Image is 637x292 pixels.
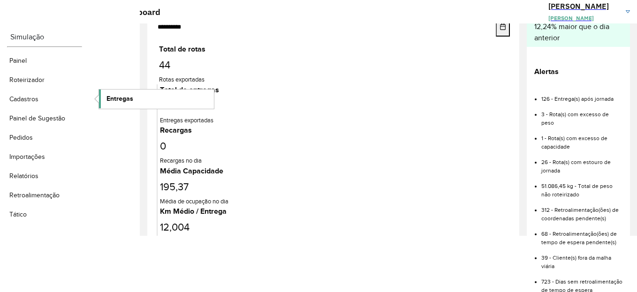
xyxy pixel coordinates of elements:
[9,190,60,200] span: Retroalimentação
[159,44,508,55] div: Total de rotas
[9,113,65,123] span: Painel de Sugestão
[541,103,622,127] li: 3 - Rota(s) com excesso de peso
[9,75,45,85] span: Roteirizador
[99,90,214,108] a: Entregas
[541,223,622,247] li: 68 - Retroalimentação(ões) de tempo de espera pendente(s)
[160,96,508,116] div: 878
[9,171,38,181] span: Relatórios
[541,88,622,103] li: 126 - Entrega(s) após jornada
[160,125,508,136] div: Recargas
[9,94,38,104] span: Cadastros
[159,75,508,84] div: Rotas exportadas
[160,84,508,96] div: Total de entregas
[534,66,622,77] h4: Alertas
[534,21,622,44] div: 12,24% maior que o dia anterior
[9,56,27,66] span: Painel
[160,197,508,206] div: Média de ocupação no dia
[9,133,33,142] span: Pedidos
[160,136,508,156] div: 0
[160,206,508,217] div: Km Médio / Entrega
[548,15,594,22] span: [PERSON_NAME]
[9,210,27,219] span: Tático
[541,175,622,199] li: 51.086,45 kg - Total de peso não roteirizado
[160,177,508,197] div: 195,37
[548,0,637,23] a: [PERSON_NAME][PERSON_NAME]
[541,151,622,175] li: 26 - Rota(s) com estouro de jornada
[160,217,508,237] div: 12,004
[160,165,508,177] div: Média Capacidade
[10,33,44,41] label: Simulação
[160,116,508,125] div: Entregas exportadas
[541,199,622,223] li: 312 - Retroalimentação(ões) de coordenadas pendente(s)
[106,94,133,104] span: Entregas
[541,127,622,151] li: 1 - Rota(s) com excesso de capacidade
[548,0,619,12] h3: [PERSON_NAME]
[9,152,45,162] span: Importações
[159,55,508,75] div: 44
[160,156,508,165] div: Recargas no dia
